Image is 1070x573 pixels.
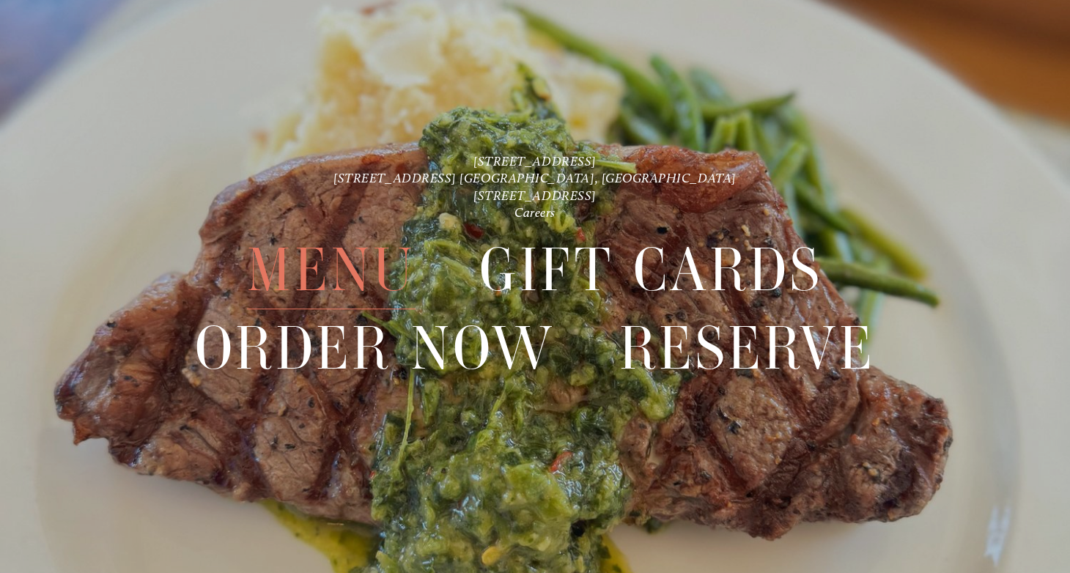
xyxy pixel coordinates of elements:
a: Reserve [619,310,875,387]
span: Gift Cards [479,232,822,309]
a: Careers [514,204,556,220]
a: [STREET_ADDRESS] [473,188,597,203]
a: [STREET_ADDRESS] [473,153,597,169]
a: Menu [247,232,415,308]
a: Order Now [195,310,555,387]
a: Gift Cards [479,232,822,308]
span: Order Now [195,310,555,388]
a: [STREET_ADDRESS] [GEOGRAPHIC_DATA], [GEOGRAPHIC_DATA] [333,171,737,186]
span: Menu [247,232,415,309]
span: Reserve [619,310,875,388]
